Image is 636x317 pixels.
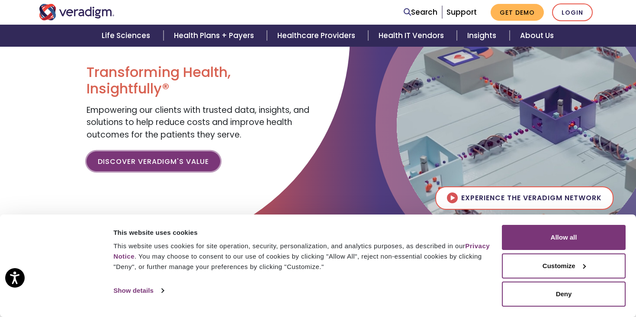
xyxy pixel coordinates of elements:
[368,25,457,47] a: Health IT Vendors
[87,64,312,97] h1: Transforming Health, Insightfully®
[91,25,163,47] a: Life Sciences
[552,3,593,21] a: Login
[464,274,626,307] iframe: Drift Chat Widget
[87,104,309,141] span: Empowering our clients with trusted data, insights, and solutions to help reduce costs and improv...
[113,227,492,238] div: This website uses cookies
[510,25,564,47] a: About Us
[491,4,544,21] a: Get Demo
[39,4,115,20] img: Veradigm logo
[404,6,437,18] a: Search
[113,284,164,297] a: Show details
[87,151,220,171] a: Discover Veradigm's Value
[502,225,626,250] button: Allow all
[457,25,509,47] a: Insights
[267,25,368,47] a: Healthcare Providers
[446,7,477,17] a: Support
[502,253,626,279] button: Customize
[164,25,267,47] a: Health Plans + Payers
[113,241,492,272] div: This website uses cookies for site operation, security, personalization, and analytics purposes, ...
